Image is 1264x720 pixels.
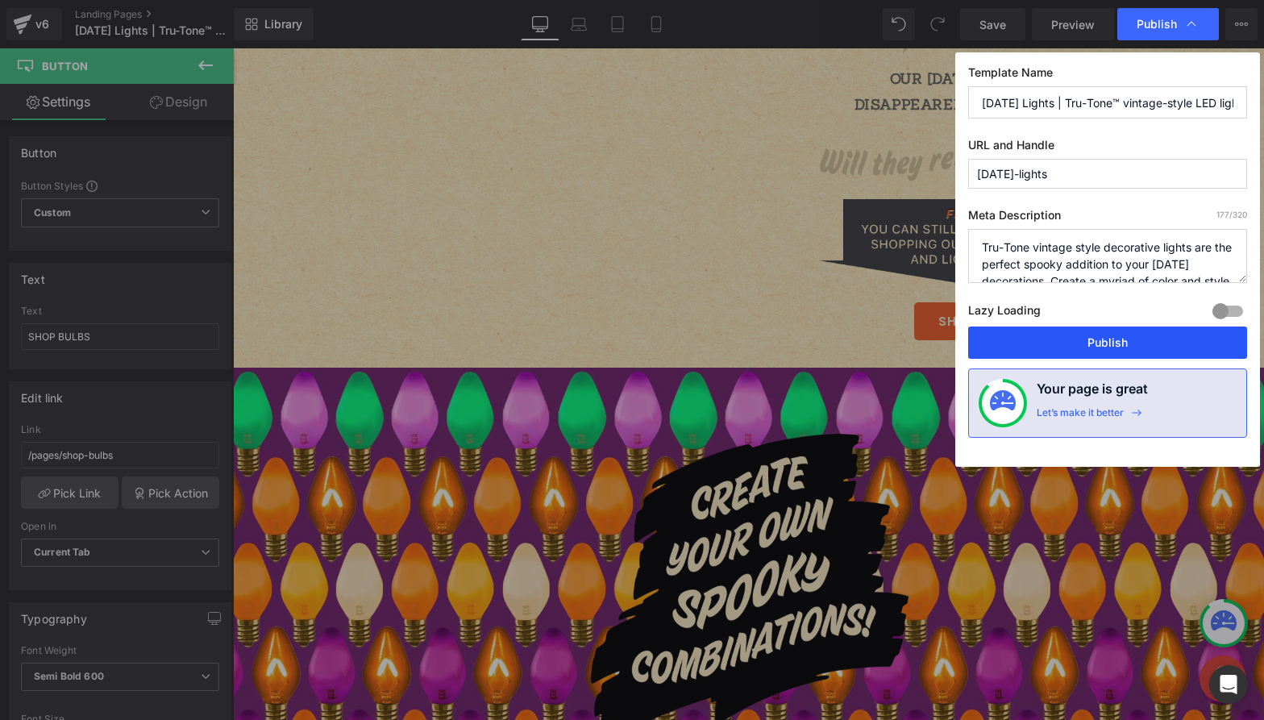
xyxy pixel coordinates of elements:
[967,607,1013,654] div: Chat widget toggle
[968,138,1247,159] label: URL and Handle
[990,390,1016,416] img: onboarding-status.svg
[1137,17,1177,31] span: Publish
[1216,210,1229,219] span: 177
[518,18,979,44] p: OUR [DATE] SETS HAVE
[1037,379,1148,406] h4: Your page is great
[968,65,1247,86] label: Template Name
[1216,210,1247,219] span: /320
[1209,665,1248,704] div: Open Intercom Messenger
[968,208,1247,229] label: Meta Description
[355,384,677,714] img: text: Create your own spooky combinations
[1037,406,1124,427] div: Let’s make it better
[967,607,1013,654] img: Chat Button
[518,44,979,69] p: DISAPPEARED INTO THE NIGHT
[968,327,1247,359] button: Publish
[968,229,1247,283] textarea: Tru-Tone vintage style decorative lights are the perfect spooky addition to your [DATE] decoratio...
[968,300,1041,327] label: Lazy Loading
[681,254,814,292] a: SHOP BULBS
